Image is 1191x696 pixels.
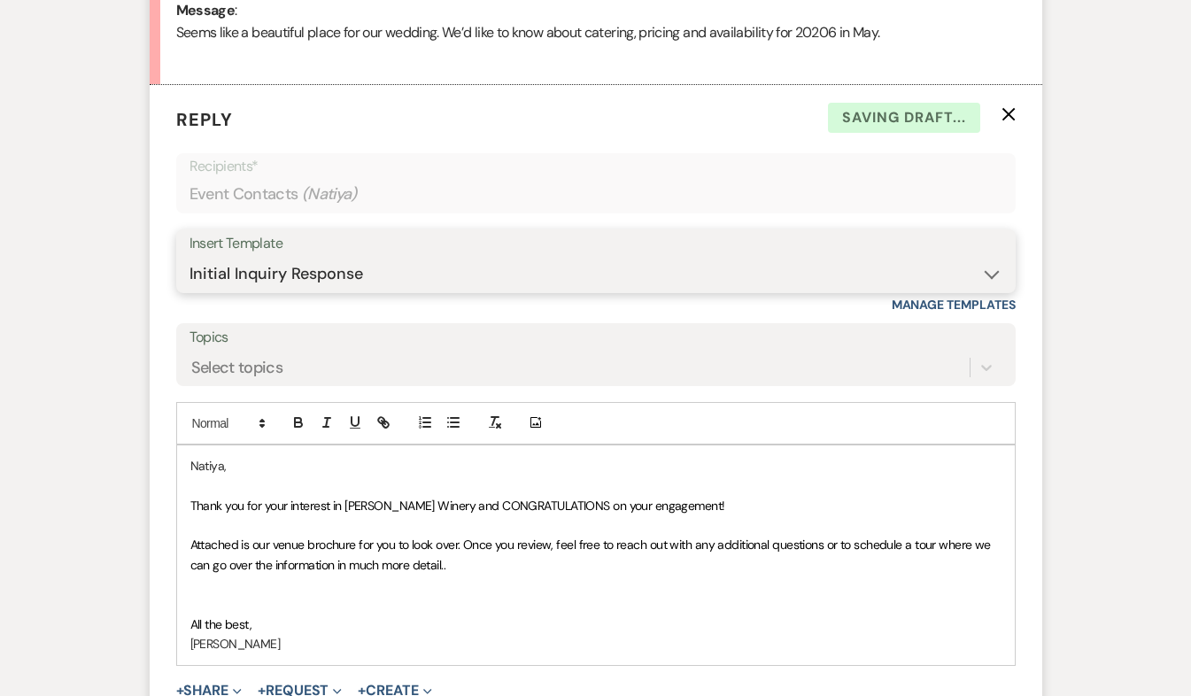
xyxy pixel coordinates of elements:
[189,231,1002,257] div: Insert Template
[190,616,252,632] span: All the best,
[190,456,1002,476] p: Natiya,
[189,325,1002,351] label: Topics
[176,1,236,19] b: Message
[892,297,1016,313] a: Manage Templates
[190,498,725,514] span: Thank you for your interest in [PERSON_NAME] Winery and CONGRATULATIONS on your engagement!
[828,103,980,133] span: Saving draft...
[189,177,1002,212] div: Event Contacts
[176,108,233,131] span: Reply
[191,355,283,379] div: Select topics
[190,537,994,572] span: Attached is our venue brochure for you to look over. Once you review, feel free to reach out with...
[189,155,1002,178] p: Recipients*
[190,634,1002,653] p: [PERSON_NAME]
[302,182,359,206] span: ( Natiya )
